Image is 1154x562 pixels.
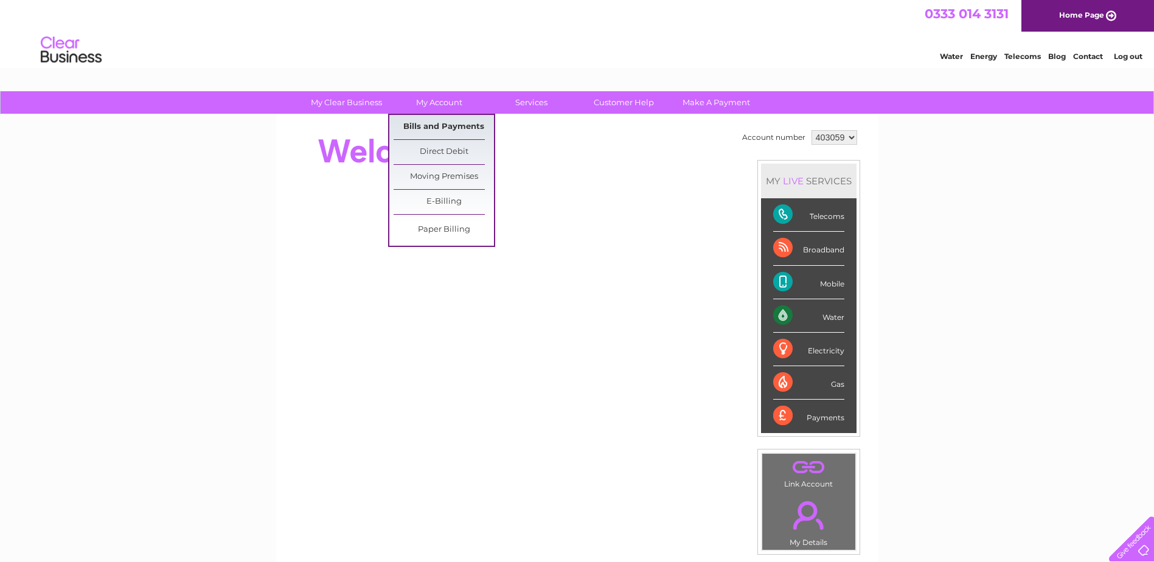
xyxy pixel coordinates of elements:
[765,457,852,478] a: .
[40,32,102,69] img: logo.png
[666,91,766,114] a: Make A Payment
[394,218,494,242] a: Paper Billing
[389,91,489,114] a: My Account
[773,400,844,432] div: Payments
[481,91,582,114] a: Services
[394,140,494,164] a: Direct Debit
[1114,52,1142,61] a: Log out
[773,366,844,400] div: Gas
[762,453,856,491] td: Link Account
[296,91,397,114] a: My Clear Business
[761,164,857,198] div: MY SERVICES
[925,6,1009,21] a: 0333 014 3131
[394,190,494,214] a: E-Billing
[739,127,808,148] td: Account number
[773,333,844,366] div: Electricity
[780,175,806,187] div: LIVE
[394,115,494,139] a: Bills and Payments
[574,91,674,114] a: Customer Help
[773,232,844,265] div: Broadband
[1004,52,1041,61] a: Telecoms
[773,198,844,232] div: Telecoms
[765,494,852,536] a: .
[940,52,963,61] a: Water
[773,266,844,299] div: Mobile
[1073,52,1103,61] a: Contact
[394,165,494,189] a: Moving Premises
[773,299,844,333] div: Water
[290,7,865,59] div: Clear Business is a trading name of Verastar Limited (registered in [GEOGRAPHIC_DATA] No. 3667643...
[762,491,856,550] td: My Details
[970,52,997,61] a: Energy
[1048,52,1066,61] a: Blog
